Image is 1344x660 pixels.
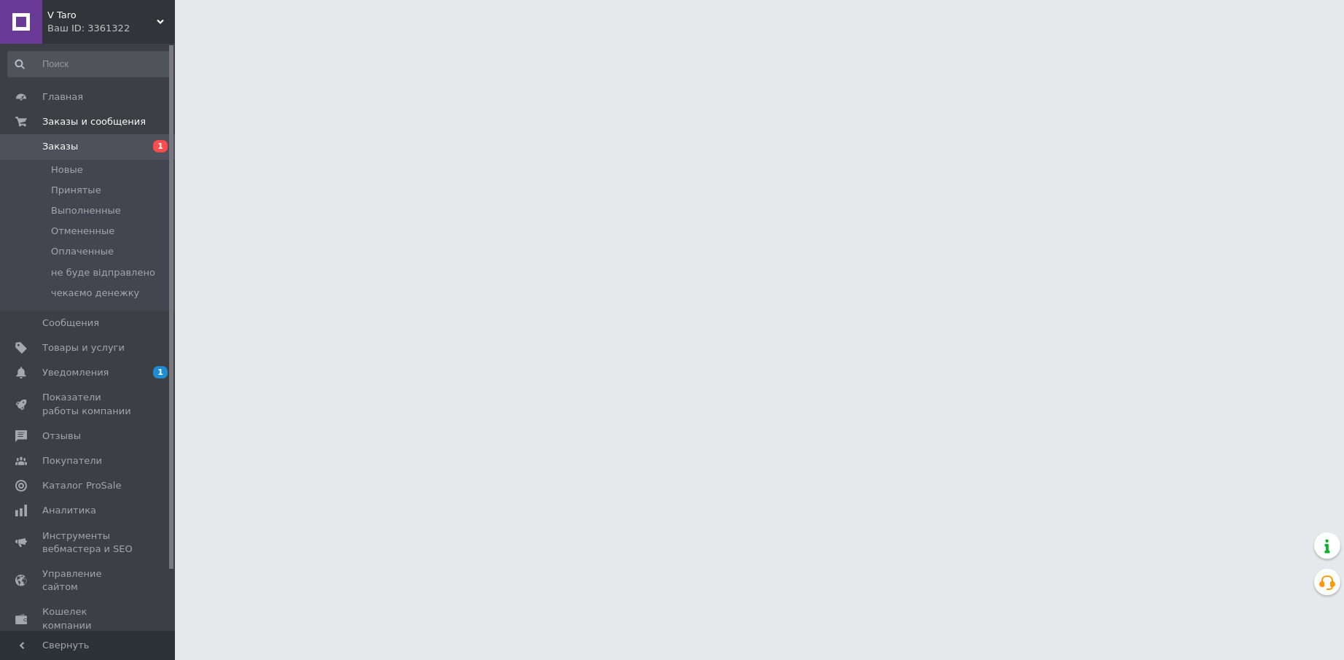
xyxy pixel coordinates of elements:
span: Заказы и сообщения [42,115,146,128]
span: Главная [42,90,83,104]
span: Показатели работы компании [42,391,135,417]
span: Инструменты вебмастера и SEO [42,529,135,556]
span: Отмененные [51,225,114,238]
span: Каталог ProSale [42,479,121,492]
span: Оплаченные [51,245,114,258]
span: Новые [51,163,83,176]
span: V Taro [47,9,157,22]
span: Аналитика [42,504,96,517]
span: Уведомления [42,366,109,379]
span: Покупатели [42,454,102,467]
span: чекаємо денежку [51,287,139,300]
input: Поиск [7,51,172,77]
span: Принятые [51,184,101,197]
span: Товары и услуги [42,341,125,354]
span: 1 [153,366,168,378]
span: Отзывы [42,430,81,443]
div: Ваш ID: 3361322 [47,22,175,35]
span: Управление сайтом [42,567,135,594]
span: Сообщения [42,317,99,330]
span: Выполненные [51,204,121,217]
span: 1 [153,140,168,152]
span: Заказы [42,140,78,153]
span: Кошелек компании [42,605,135,632]
span: не буде відправлено [51,266,155,279]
